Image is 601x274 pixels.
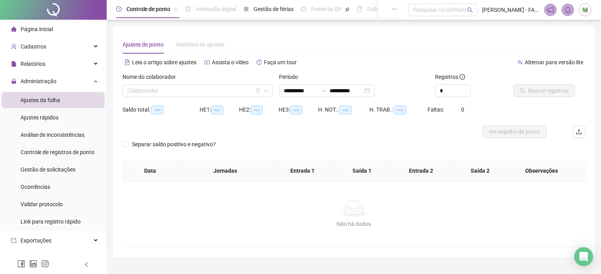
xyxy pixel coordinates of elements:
[482,125,546,138] button: Ver espelho de ponto
[435,73,465,81] span: Registros
[129,140,219,149] span: Separar saldo positivo e negativo?
[17,260,25,268] span: facebook
[318,105,369,114] div: H. NOT.:
[332,160,392,182] th: Saída 1
[21,132,85,138] span: Análise de inconsistências
[176,41,224,48] span: Histórico de ajustes
[196,6,236,12] span: Admissão digital
[504,160,580,182] th: Observações
[211,106,223,114] span: --:--
[273,160,332,182] th: Entrada 1
[21,78,57,84] span: Administração
[29,260,37,268] span: linkedin
[482,6,539,14] span: [PERSON_NAME] - FARMÁCIA MERAKI
[212,59,249,65] span: Assista o vídeo
[394,106,406,114] span: --:--
[21,166,75,173] span: Gestão de solicitações
[11,238,17,243] span: export
[256,88,260,93] span: filter
[392,160,451,182] th: Entrada 2
[279,73,303,81] label: Período
[21,201,63,207] span: Validar protocolo
[301,6,306,12] span: dashboard
[21,114,58,121] span: Ajustes rápidos
[279,105,318,114] div: HE 3:
[461,106,464,113] span: 0
[178,160,273,182] th: Jornadas
[290,106,302,114] span: --:--
[320,88,326,94] span: to
[339,106,352,114] span: --:--
[392,6,397,12] span: ellipsis
[21,43,46,50] span: Cadastros
[21,184,50,190] span: Ocorrências
[264,88,268,93] span: down
[450,160,510,182] th: Saída 2
[21,218,81,225] span: Link para registro rápido
[239,105,279,114] div: HE 2:
[547,6,554,13] span: notification
[200,105,239,114] div: HE 1:
[21,61,45,67] span: Relatórios
[122,160,178,182] th: Data
[254,6,294,12] span: Gestão de férias
[369,105,427,114] div: H. TRAB.:
[517,60,523,65] span: swap
[264,59,297,65] span: Faça um tour
[11,61,17,67] span: file
[122,105,200,114] div: Saldo total:
[124,60,130,65] span: file-text
[428,106,445,113] span: Faltas:
[256,60,262,65] span: history
[21,26,53,32] span: Página inicial
[243,6,249,12] span: sun
[132,59,196,65] span: Leia o artigo sobre ajustes
[11,26,17,32] span: home
[576,129,582,135] span: upload
[116,6,122,12] span: clock-circle
[173,7,178,12] span: pushpin
[11,44,17,49] span: user-add
[460,74,465,80] span: info-circle
[513,84,575,97] button: Buscar registros
[126,6,170,12] span: Controle de ponto
[21,97,60,103] span: Ajustes da folha
[525,59,583,65] span: Alternar para versão lite
[185,6,191,12] span: file-done
[357,6,362,12] span: book
[311,6,342,12] span: Painel do DP
[511,166,573,175] span: Observações
[574,247,593,266] div: Open Intercom Messenger
[132,220,576,228] div: Não há dados
[11,78,17,84] span: lock
[579,4,591,16] img: 20511
[151,106,164,114] span: --:--
[345,7,350,12] span: pushpin
[204,60,210,65] span: youtube
[21,255,50,261] span: Integrações
[122,41,164,48] span: Ajustes de ponto
[320,88,326,94] span: swap-right
[84,262,89,267] span: left
[467,7,473,13] span: search
[21,237,51,244] span: Exportações
[251,106,263,114] span: --:--
[367,6,418,12] span: Folha de pagamento
[122,73,181,81] label: Nome do colaborador
[564,6,571,13] span: bell
[41,260,49,268] span: instagram
[21,149,94,155] span: Controle de registros de ponto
